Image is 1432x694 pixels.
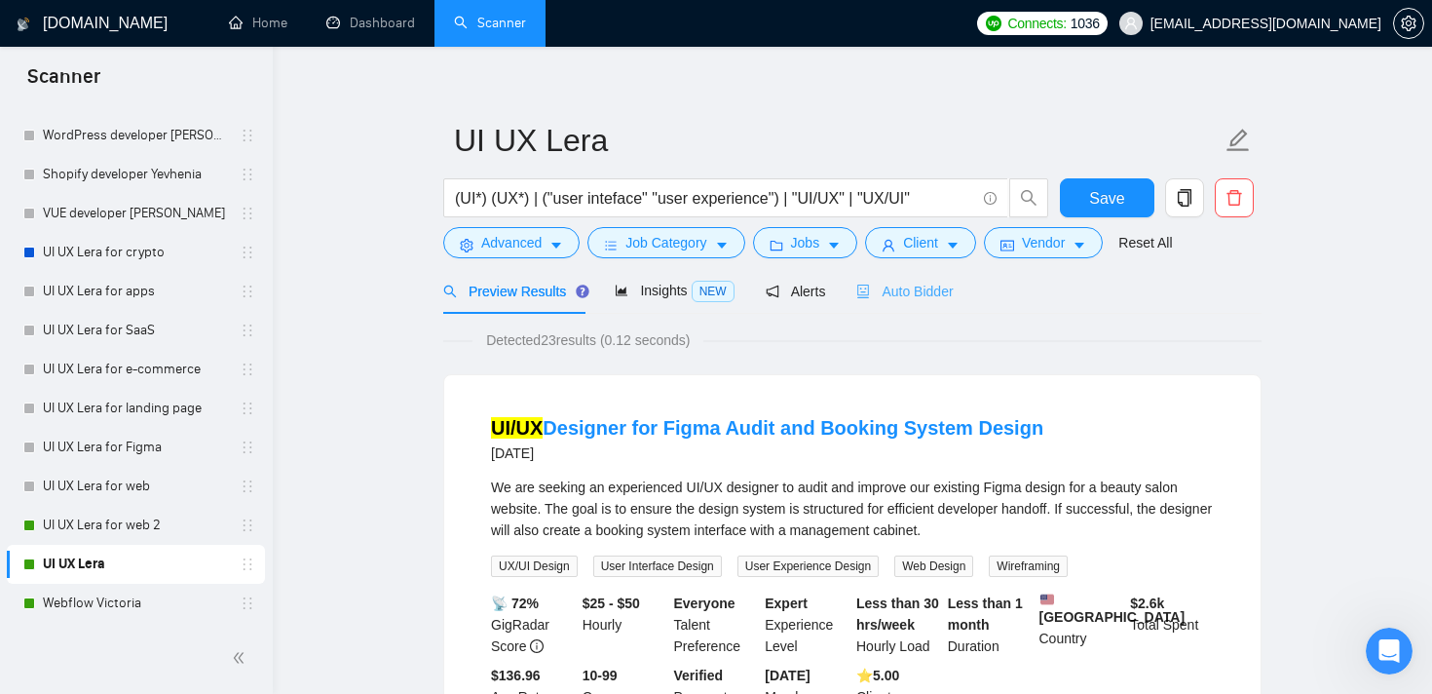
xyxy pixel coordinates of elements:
[856,668,899,683] b: ⭐️ 5.00
[1393,16,1424,31] a: setting
[715,238,729,252] span: caret-down
[604,238,618,252] span: bars
[491,417,543,439] mark: UI/UX
[856,596,939,633] b: Less than 30 hrs/week
[491,442,1043,465] div: [DATE]
[593,556,722,577] span: User Interface Design
[481,232,542,253] span: Advanced
[984,192,997,205] span: info-circle
[455,186,975,211] input: Search Freelance Jobs...
[856,285,870,298] span: robot
[903,232,938,253] span: Client
[765,596,808,611] b: Expert
[1073,238,1086,252] span: caret-down
[574,283,591,300] div: Tooltip anchor
[43,155,228,194] a: Shopify developer Yevhenia
[587,227,744,258] button: barsJob Categorycaret-down
[791,232,820,253] span: Jobs
[1393,8,1424,39] button: setting
[491,596,539,611] b: 📡 72%
[852,593,944,657] div: Hourly Load
[1118,232,1172,253] a: Reset All
[765,668,810,683] b: [DATE]
[240,284,255,299] span: holder
[530,639,544,653] span: info-circle
[948,596,1023,633] b: Less than 1 month
[240,401,255,416] span: holder
[240,245,255,260] span: holder
[454,116,1222,165] input: Scanner name...
[43,194,228,233] a: VUE developer [PERSON_NAME]
[240,596,255,611] span: holder
[865,227,976,258] button: userClientcaret-down
[43,428,228,467] a: UI UX Lera for Figma
[1060,178,1154,217] button: Save
[43,116,228,155] a: WordPress developer [PERSON_NAME]
[1394,16,1423,31] span: setting
[12,62,116,103] span: Scanner
[1126,593,1218,657] div: Total Spent
[1071,13,1100,34] span: 1036
[240,206,255,221] span: holder
[761,593,852,657] div: Experience Level
[1022,232,1065,253] span: Vendor
[240,479,255,494] span: holder
[753,227,858,258] button: folderJobscaret-down
[674,596,735,611] b: Everyone
[1216,189,1253,207] span: delete
[766,284,826,299] span: Alerts
[43,506,228,545] a: UI UX Lera for web 2
[43,350,228,389] a: UI UX Lera for e-commerce
[737,556,879,577] span: User Experience Design
[827,238,841,252] span: caret-down
[17,9,30,40] img: logo
[670,593,762,657] div: Talent Preference
[1225,128,1251,153] span: edit
[43,584,228,623] a: Webflow Victoria
[1007,13,1066,34] span: Connects:
[1039,593,1186,625] b: [GEOGRAPHIC_DATA]
[770,238,783,252] span: folder
[443,284,584,299] span: Preview Results
[491,556,578,577] span: UX/UI Design
[882,238,895,252] span: user
[240,323,255,338] span: holder
[1124,17,1138,30] span: user
[240,440,255,455] span: holder
[240,518,255,533] span: holder
[549,238,563,252] span: caret-down
[944,593,1036,657] div: Duration
[240,557,255,572] span: holder
[986,16,1001,31] img: upwork-logo.png
[240,128,255,143] span: holder
[1009,178,1048,217] button: search
[491,477,1214,541] div: We are seeking an experienced UI/UX designer to audit and improve our existing Figma design for a...
[240,167,255,182] span: holder
[984,227,1103,258] button: idcardVendorcaret-down
[232,648,251,668] span: double-left
[43,389,228,428] a: UI UX Lera for landing page
[1000,238,1014,252] span: idcard
[443,285,457,298] span: search
[583,668,618,683] b: 10-99
[1130,596,1164,611] b: $ 2.6k
[1036,593,1127,657] div: Country
[43,233,228,272] a: UI UX Lera for crypto
[460,238,473,252] span: setting
[894,556,973,577] span: Web Design
[583,596,640,611] b: $25 - $50
[989,556,1068,577] span: Wireframing
[43,311,228,350] a: UI UX Lera for SaaS
[1215,178,1254,217] button: delete
[1166,189,1203,207] span: copy
[472,329,703,351] span: Detected 23 results (0.12 seconds)
[43,545,228,584] a: UI UX Lera
[1040,593,1054,606] img: 🇺🇸
[491,417,1043,439] a: UI/UXDesigner for Figma Audit and Booking System Design
[491,668,541,683] b: $136.96
[856,284,953,299] span: Auto Bidder
[443,227,580,258] button: settingAdvancedcaret-down
[1010,189,1047,207] span: search
[229,15,287,31] a: homeHome
[487,593,579,657] div: GigRadar Score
